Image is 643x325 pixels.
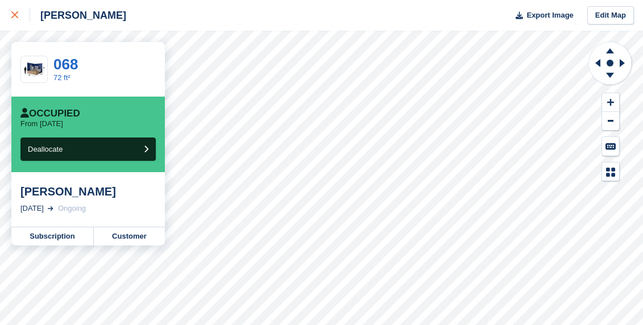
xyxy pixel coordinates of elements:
button: Zoom In [602,93,619,112]
a: Edit Map [587,6,634,25]
div: Occupied [20,108,80,119]
img: 10-ft-container.jpg [21,60,47,80]
span: Export Image [526,10,573,21]
div: [DATE] [20,203,44,214]
a: Subscription [11,227,94,245]
a: Customer [94,227,165,245]
button: Export Image [509,6,574,25]
button: Map Legend [602,163,619,181]
button: Keyboard Shortcuts [602,137,619,156]
span: Deallocate [28,145,63,153]
a: 068 [53,56,78,73]
div: [PERSON_NAME] [20,185,156,198]
div: Ongoing [58,203,86,214]
a: 72 ft² [53,73,70,82]
img: arrow-right-light-icn-cde0832a797a2874e46488d9cf13f60e5c3a73dbe684e267c42b8395dfbc2abf.svg [48,206,53,211]
p: From [DATE] [20,119,63,128]
button: Zoom Out [602,112,619,131]
div: [PERSON_NAME] [30,9,126,22]
button: Deallocate [20,137,156,161]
